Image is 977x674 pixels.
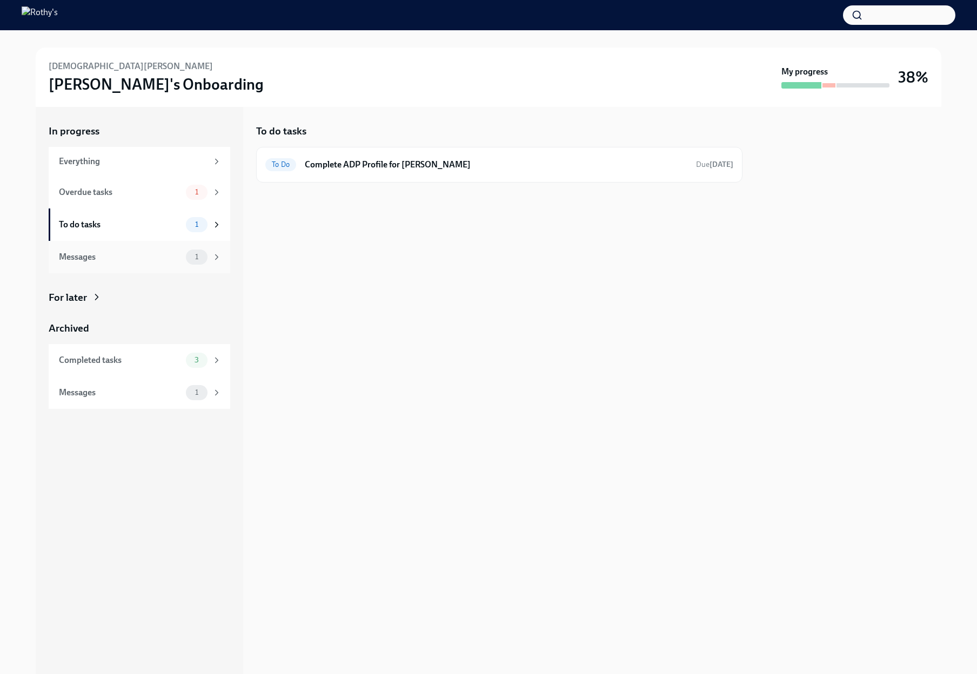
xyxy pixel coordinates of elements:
[49,321,230,335] a: Archived
[188,356,205,364] span: 3
[22,6,58,24] img: Rothy's
[265,160,296,168] span: To Do
[59,156,208,167] div: Everything
[59,219,182,231] div: To do tasks
[305,159,687,171] h6: Complete ADP Profile for [PERSON_NAME]
[59,251,182,263] div: Messages
[189,253,205,261] span: 1
[898,68,928,87] h3: 38%
[189,220,205,228] span: 1
[59,387,182,399] div: Messages
[49,291,87,305] div: For later
[49,75,264,94] h3: [PERSON_NAME]'s Onboarding
[49,376,230,409] a: Messages1
[265,156,733,173] a: To DoComplete ADP Profile for [PERSON_NAME]Due[DATE]
[49,147,230,176] a: Everything
[49,176,230,208] a: Overdue tasks1
[256,124,306,138] h5: To do tasks
[49,344,230,376] a: Completed tasks3
[49,208,230,241] a: To do tasks1
[49,241,230,273] a: Messages1
[49,124,230,138] a: In progress
[59,354,182,366] div: Completed tasks
[49,291,230,305] a: For later
[189,388,205,396] span: 1
[59,186,182,198] div: Overdue tasks
[696,160,733,169] span: Due
[696,159,733,170] span: August 30th, 2025 09:00
[710,160,733,169] strong: [DATE]
[781,66,828,78] strong: My progress
[189,188,205,196] span: 1
[49,60,213,72] h6: [DEMOGRAPHIC_DATA][PERSON_NAME]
